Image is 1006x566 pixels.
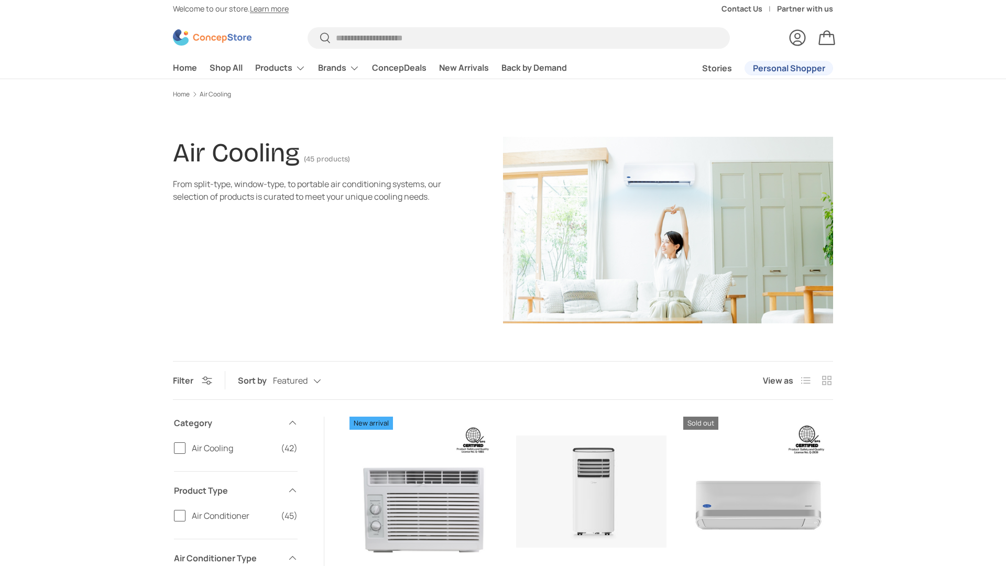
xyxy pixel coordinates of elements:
img: ConcepStore [173,29,251,46]
button: Filter [173,375,212,386]
span: Air Conditioner [192,509,275,522]
span: Air Cooling [192,442,275,454]
span: (45 products) [304,155,350,164]
span: Personal Shopper [753,64,825,72]
span: Sold out [683,417,718,430]
span: (42) [281,442,298,454]
summary: Products [249,58,312,79]
label: Sort by [238,374,273,387]
span: New arrival [349,417,393,430]
a: Back by Demand [501,58,567,78]
span: Filter [173,375,193,386]
nav: Breadcrumbs [173,90,833,99]
a: Home [173,91,190,97]
span: (45) [281,509,298,522]
span: Featured [273,376,308,386]
a: Contact Us [721,3,777,15]
span: Air Conditioner Type [174,552,281,564]
a: ConcepDeals [372,58,427,78]
img: Air Cooling | ConcepStore [503,137,833,323]
a: New Arrivals [439,58,489,78]
a: Shop All [210,58,243,78]
a: Products [255,58,305,79]
span: Category [174,417,281,429]
summary: Brands [312,58,366,79]
span: View as [763,374,793,387]
a: Brands [318,58,359,79]
a: Air Cooling [200,91,231,97]
div: From split-type, window-type, to portable air conditioning systems, our selection of products is ... [173,178,444,203]
span: Product Type [174,484,281,497]
h1: Air Cooling [173,137,300,168]
summary: Category [174,404,298,442]
a: Partner with us [777,3,833,15]
nav: Secondary [677,58,833,79]
p: Welcome to our store. [173,3,289,15]
a: Learn more [250,4,289,14]
summary: Product Type [174,472,298,509]
a: Stories [702,58,732,79]
nav: Primary [173,58,567,79]
a: Home [173,58,197,78]
button: Featured [273,372,342,390]
a: Personal Shopper [745,61,833,75]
